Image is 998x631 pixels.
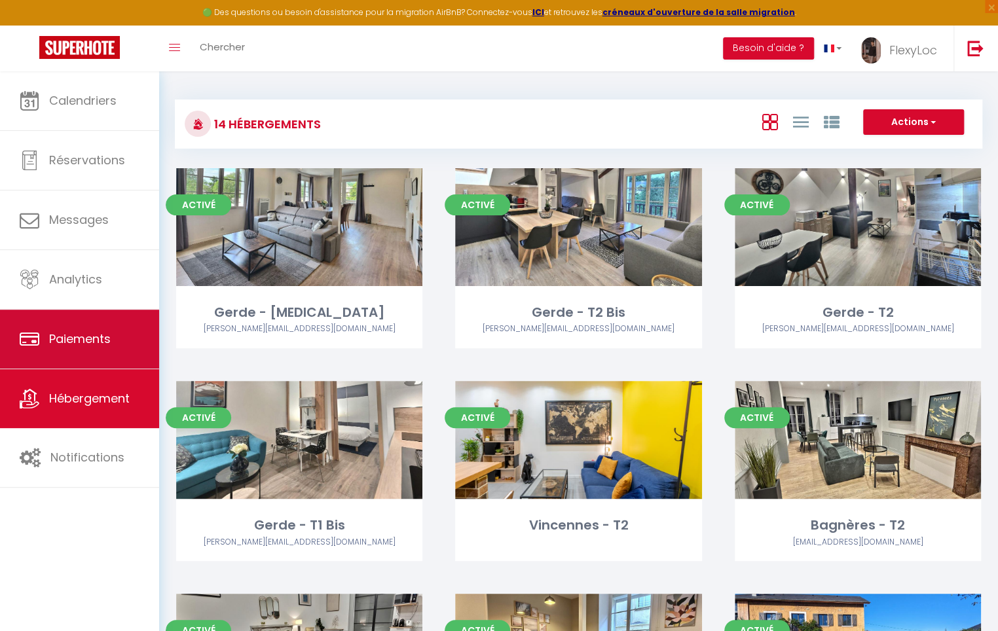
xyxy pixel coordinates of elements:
[762,111,777,132] a: Vue en Box
[792,111,808,132] a: Vue en Liste
[49,92,117,109] span: Calendriers
[455,515,701,535] div: Vincennes - T2
[166,407,231,428] span: Activé
[532,7,544,18] a: ICI
[211,109,321,139] h3: 14 Hébergements
[49,152,125,168] span: Réservations
[455,302,701,323] div: Gerde - T2 Bis
[176,536,422,549] div: Airbnb
[176,323,422,335] div: Airbnb
[863,109,964,135] button: Actions
[49,211,109,228] span: Messages
[176,515,422,535] div: Gerde - T1 Bis
[49,271,102,287] span: Analytics
[166,194,231,215] span: Activé
[455,323,701,335] div: Airbnb
[445,407,510,428] span: Activé
[735,323,981,335] div: Airbnb
[967,40,984,56] img: logout
[200,40,245,54] span: Chercher
[861,37,881,63] img: ...
[176,302,422,323] div: Gerde - [MEDICAL_DATA]
[724,194,790,215] span: Activé
[49,331,111,347] span: Paiements
[889,42,937,58] span: FlexyLoc
[735,515,981,535] div: Bagnères - T2
[851,26,953,71] a: ... FlexyLoc
[602,7,795,18] a: créneaux d'ouverture de la salle migration
[39,36,120,59] img: Super Booking
[10,5,50,45] button: Ouvrir le widget de chat LiveChat
[724,407,790,428] span: Activé
[823,111,839,132] a: Vue par Groupe
[50,449,124,465] span: Notifications
[735,536,981,549] div: Airbnb
[49,390,130,406] span: Hébergement
[445,194,510,215] span: Activé
[723,37,814,60] button: Besoin d'aide ?
[190,26,255,71] a: Chercher
[735,302,981,323] div: Gerde - T2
